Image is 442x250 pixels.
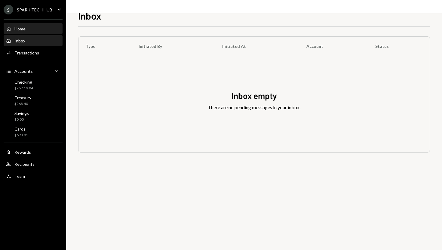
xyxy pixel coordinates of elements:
[14,86,33,91] div: $76,119.04
[4,147,63,157] a: Rewards
[4,78,63,92] a: Checking$76,119.04
[14,26,26,31] div: Home
[232,90,277,102] div: Inbox empty
[299,37,368,56] th: Account
[14,126,28,131] div: Cards
[368,37,430,56] th: Status
[4,47,63,58] a: Transactions
[14,38,25,43] div: Inbox
[14,117,29,122] div: $0.00
[4,35,63,46] a: Inbox
[208,104,300,111] div: There are no pending messages in your inbox.
[131,37,215,56] th: Initiated By
[14,69,33,74] div: Accounts
[4,93,63,108] a: Treasury$268.40
[4,66,63,76] a: Accounts
[14,50,39,55] div: Transactions
[17,7,52,12] div: SPARK TECH HUB
[14,174,25,179] div: Team
[4,125,63,139] a: Cards$693.01
[4,23,63,34] a: Home
[14,79,33,85] div: Checking
[14,95,31,100] div: Treasury
[14,150,31,155] div: Rewards
[4,171,63,181] a: Team
[4,109,63,123] a: Savings$0.00
[14,133,28,138] div: $693.01
[4,5,13,14] div: S
[4,159,63,169] a: Recipients
[215,37,299,56] th: Initiated At
[14,111,29,116] div: Savings
[14,162,35,167] div: Recipients
[78,37,131,56] th: Type
[14,101,31,106] div: $268.40
[78,10,101,22] h1: Inbox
